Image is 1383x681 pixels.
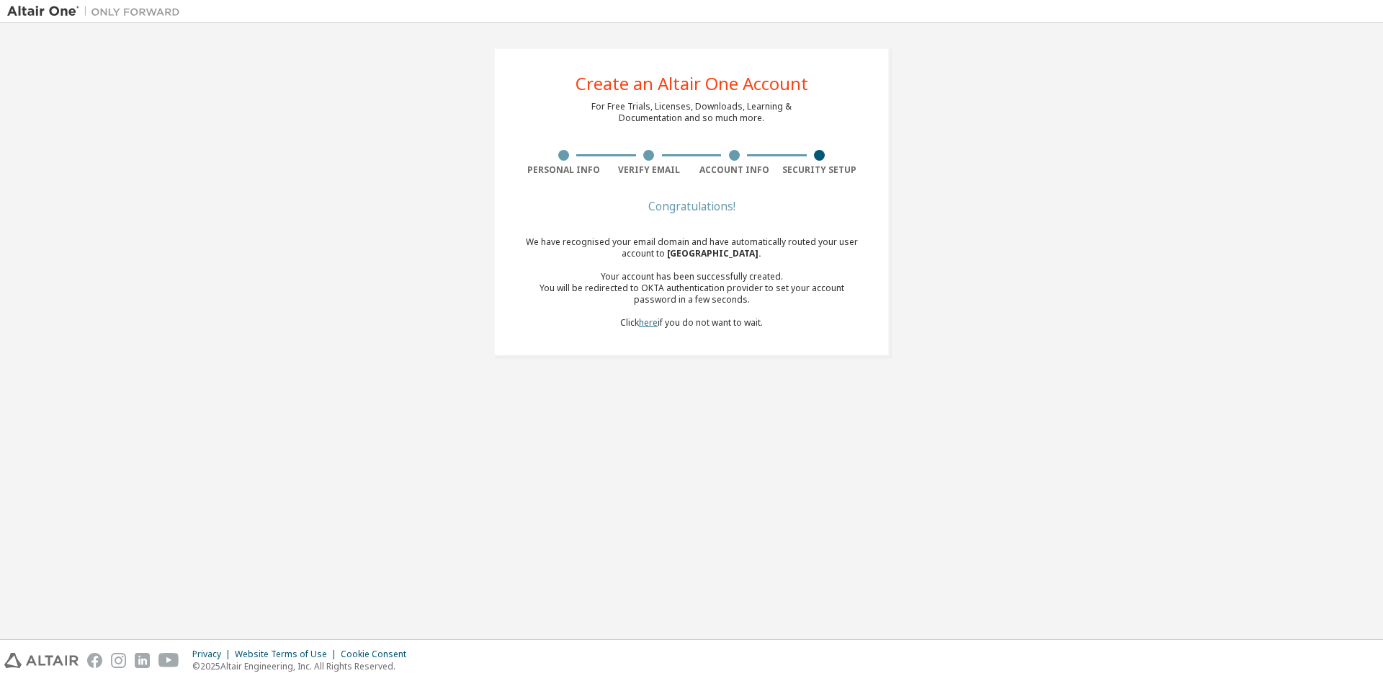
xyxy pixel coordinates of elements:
a: here [639,316,658,329]
div: Account Info [691,164,777,176]
p: © 2025 Altair Engineering, Inc. All Rights Reserved. [192,660,415,672]
img: instagram.svg [111,653,126,668]
div: You will be redirected to OKTA authentication provider to set your account password in a few seco... [521,282,862,306]
img: Altair One [7,4,187,19]
img: youtube.svg [158,653,179,668]
span: [GEOGRAPHIC_DATA] . [667,247,761,259]
div: We have recognised your email domain and have automatically routed your user account to Click if ... [521,236,862,329]
div: Congratulations! [521,202,862,210]
div: Cookie Consent [341,649,415,660]
img: altair_logo.svg [4,653,79,668]
div: Privacy [192,649,235,660]
img: linkedin.svg [135,653,150,668]
div: For Free Trials, Licenses, Downloads, Learning & Documentation and so much more. [591,101,792,124]
img: facebook.svg [87,653,102,668]
div: Verify Email [607,164,692,176]
div: Your account has been successfully created. [521,271,862,282]
div: Create an Altair One Account [576,75,808,92]
div: Personal Info [521,164,607,176]
div: Security Setup [777,164,863,176]
div: Website Terms of Use [235,649,341,660]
